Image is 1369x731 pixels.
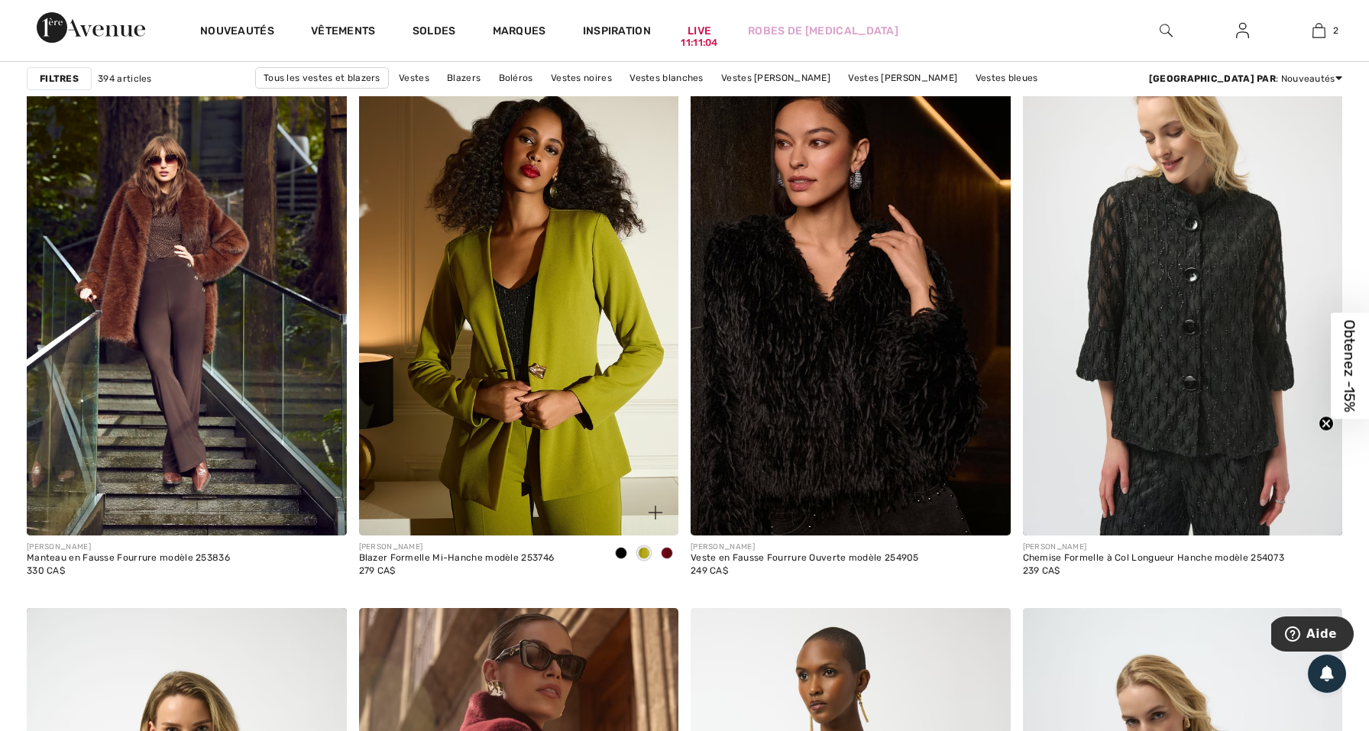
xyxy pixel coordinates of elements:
[1341,319,1359,412] span: Obtenez -15%
[1023,56,1343,535] img: Chemise Formelle à Col Longueur Hanche modèle 254073. Noir/Noir
[98,72,152,86] span: 394 articles
[1149,73,1276,84] strong: [GEOGRAPHIC_DATA] par
[543,68,620,88] a: Vestes noires
[491,68,541,88] a: Boléros
[40,72,79,86] strong: Filtres
[200,24,274,40] a: Nouveautés
[255,67,389,89] a: Tous les vestes et blazers
[1023,565,1060,576] span: 239 CA$
[691,553,919,564] div: Veste en Fausse Fourrure Ouverte modèle 254905
[359,565,396,576] span: 279 CA$
[691,542,919,553] div: [PERSON_NAME]
[27,542,230,553] div: [PERSON_NAME]
[359,56,679,535] img: Blazer Formelle Mi-Hanche modèle 253746. Noir
[1023,553,1285,564] div: Chemise Formelle à Col Longueur Hanche modèle 254073
[610,542,633,567] div: Black
[1312,21,1325,40] img: Mon panier
[1149,72,1342,86] div: : Nouveautés
[1236,21,1249,40] img: Mes infos
[413,24,456,40] a: Soldes
[1023,542,1285,553] div: [PERSON_NAME]
[1281,21,1356,40] a: 2
[714,68,838,88] a: Vestes [PERSON_NAME]
[840,68,965,88] a: Vestes [PERSON_NAME]
[633,542,655,567] div: Fern
[1160,21,1173,40] img: recherche
[493,24,546,40] a: Marques
[359,542,555,553] div: [PERSON_NAME]
[1319,416,1334,431] button: Close teaser
[688,23,711,39] a: Live11:11:04
[439,68,488,88] a: Blazers
[27,56,347,535] img: Manteau en Fausse Fourrure modèle 253836. Brun
[1271,616,1354,655] iframe: Ouvre un widget dans lequel vous pouvez trouver plus d’informations
[583,24,651,40] span: Inspiration
[622,68,711,88] a: Vestes blanches
[391,68,437,88] a: Vestes
[1333,24,1338,37] span: 2
[968,68,1046,88] a: Vestes bleues
[27,565,65,576] span: 330 CA$
[691,565,728,576] span: 249 CA$
[681,36,717,50] div: 11:11:04
[359,553,555,564] div: Blazer Formelle Mi-Hanche modèle 253746
[27,553,230,564] div: Manteau en Fausse Fourrure modèle 253836
[1224,21,1261,40] a: Se connecter
[311,24,376,40] a: Vêtements
[37,12,145,43] img: 1ère Avenue
[748,23,898,39] a: Robes de [MEDICAL_DATA]
[655,542,678,567] div: Merlot
[649,506,662,519] img: plus_v2.svg
[1331,312,1369,419] div: Obtenez -15%Close teaser
[691,56,1011,535] img: Veste en Fausse Fourrure Ouverte modèle 254905. Noir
